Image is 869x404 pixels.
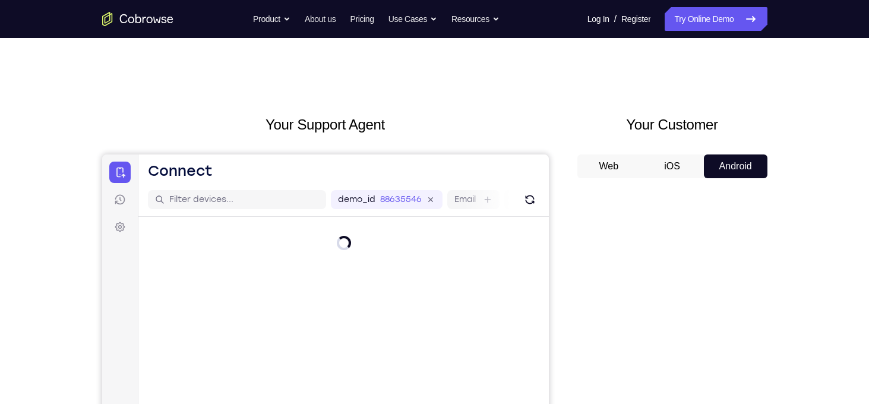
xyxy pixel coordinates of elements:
h2: Your Customer [577,114,767,135]
button: iOS [640,154,704,178]
button: Web [577,154,641,178]
a: About us [305,7,336,31]
button: 6-digit code [206,358,277,381]
h2: Your Support Agent [102,114,549,135]
button: Resources [451,7,500,31]
a: Pricing [350,7,374,31]
a: Try Online Demo [665,7,767,31]
a: Log In [587,7,609,31]
span: / [614,12,617,26]
button: Use Cases [388,7,437,31]
button: Product [253,7,290,31]
a: Go to the home page [102,12,173,26]
a: Register [621,7,650,31]
button: Android [704,154,767,178]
